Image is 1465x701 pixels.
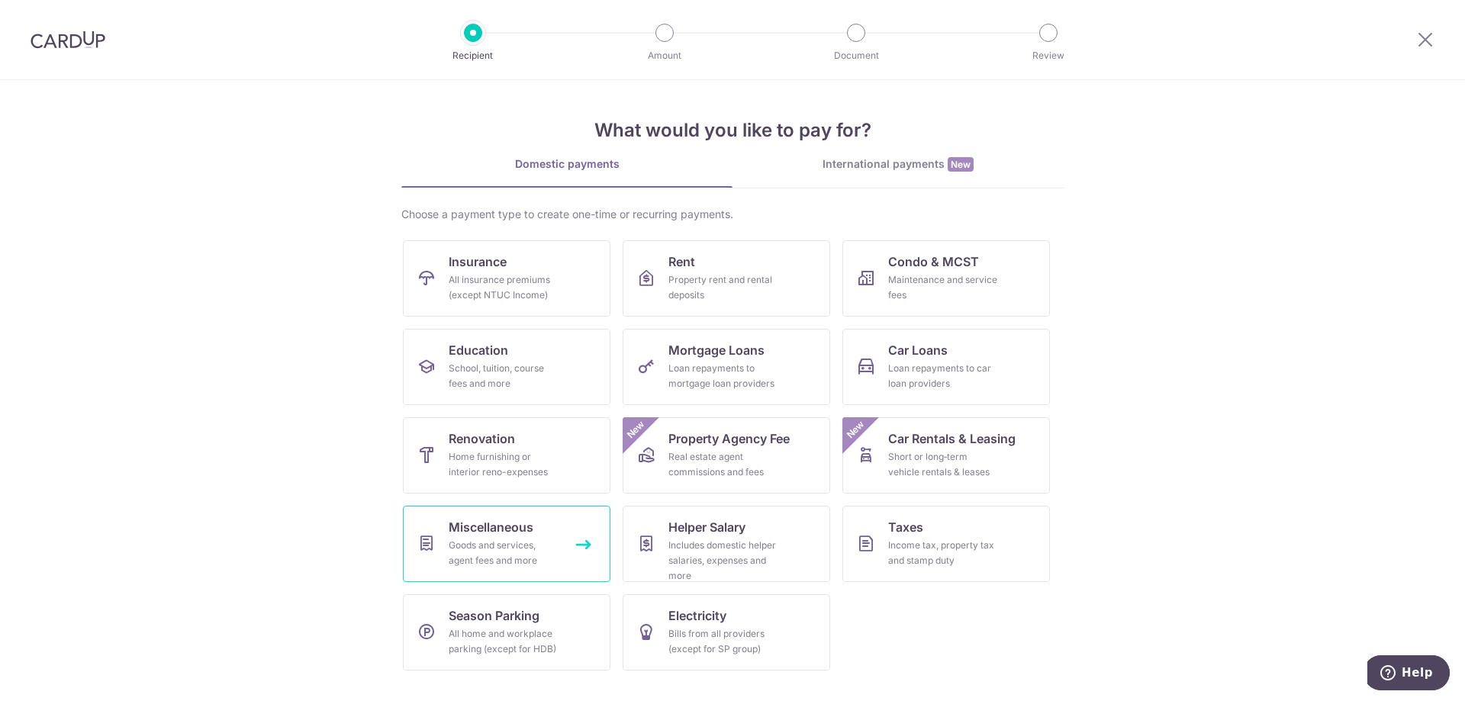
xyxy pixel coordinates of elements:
[449,626,559,657] div: All home and workplace parking (except for HDB)
[888,361,998,391] div: Loan repayments to car loan providers
[449,429,515,448] span: Renovation
[31,31,105,49] img: CardUp
[668,538,778,584] div: Includes domestic helper salaries, expenses and more
[668,606,726,625] span: Electricity
[668,361,778,391] div: Loan repayments to mortgage loan providers
[623,417,830,494] a: Property Agency FeeReal estate agent commissions and feesNew
[888,252,979,271] span: Condo & MCST
[403,417,610,494] a: RenovationHome furnishing or interior reno-expenses
[1367,655,1450,693] iframe: Opens a widget where you can find more information
[668,272,778,303] div: Property rent and rental deposits
[842,329,1050,405] a: Car LoansLoan repayments to car loan providers
[888,272,998,303] div: Maintenance and service fees
[403,329,610,405] a: EducationSchool, tuition, course fees and more
[449,518,533,536] span: Miscellaneous
[800,48,913,63] p: Document
[401,156,732,172] div: Domestic payments
[888,538,998,568] div: Income tax, property tax and stamp duty
[449,361,559,391] div: School, tuition, course fees and more
[34,11,66,24] span: Help
[449,449,559,480] div: Home furnishing or interior reno-expenses
[668,429,790,448] span: Property Agency Fee
[623,594,830,670] a: ElectricityBills from all providers (except for SP group)
[403,240,610,317] a: InsuranceAll insurance premiums (except NTUC Income)
[842,240,1050,317] a: Condo & MCSTMaintenance and service fees
[608,48,721,63] p: Amount
[888,518,923,536] span: Taxes
[623,417,649,442] span: New
[449,538,559,568] div: Goods and services, agent fees and more
[623,240,830,317] a: RentProperty rent and rental deposits
[992,48,1105,63] p: Review
[842,417,1050,494] a: Car Rentals & LeasingShort or long‑term vehicle rentals & leasesNew
[843,417,868,442] span: New
[623,506,830,582] a: Helper SalaryIncludes domestic helper salaries, expenses and more
[401,207,1064,222] div: Choose a payment type to create one-time or recurring payments.
[417,48,530,63] p: Recipient
[668,252,695,271] span: Rent
[623,329,830,405] a: Mortgage LoansLoan repayments to mortgage loan providers
[401,117,1064,144] h4: What would you like to pay for?
[449,272,559,303] div: All insurance premiums (except NTUC Income)
[668,341,765,359] span: Mortgage Loans
[842,506,1050,582] a: TaxesIncome tax, property tax and stamp duty
[403,594,610,670] a: Season ParkingAll home and workplace parking (except for HDB)
[668,518,745,536] span: Helper Salary
[668,626,778,657] div: Bills from all providers (except for SP group)
[449,606,539,625] span: Season Parking
[888,449,998,480] div: Short or long‑term vehicle rentals & leases
[888,429,1016,448] span: Car Rentals & Leasing
[449,341,508,359] span: Education
[732,156,1064,172] div: International payments
[668,449,778,480] div: Real estate agent commissions and fees
[948,157,974,172] span: New
[403,506,610,582] a: MiscellaneousGoods and services, agent fees and more
[449,252,507,271] span: Insurance
[888,341,948,359] span: Car Loans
